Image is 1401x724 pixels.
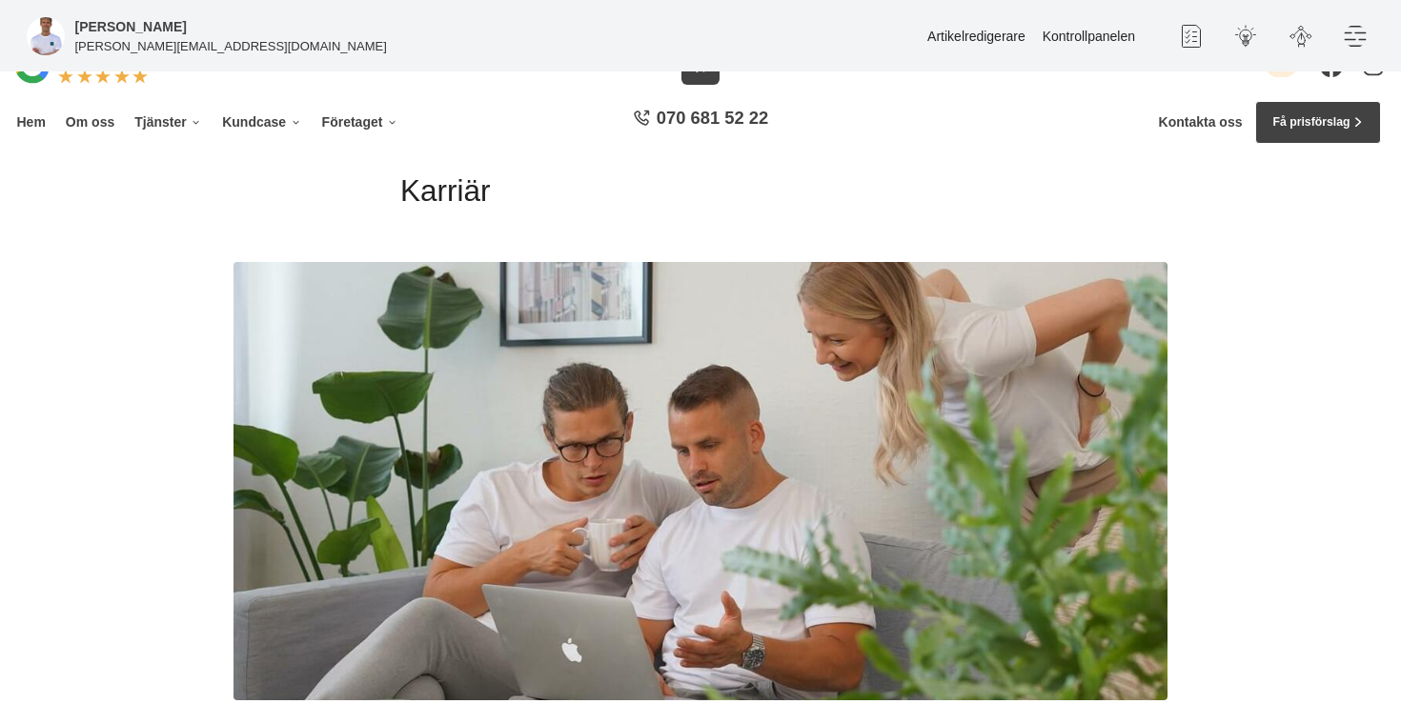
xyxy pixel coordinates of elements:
a: Kontakta oss [1159,114,1243,131]
span: Få prisförslag [1272,113,1350,131]
img: foretagsbild-pa-smartproduktion-en-webbyraer-i-dalarnas-lan.png [27,17,65,55]
h1: Karriär [400,171,1001,225]
h5: Administratör [75,16,187,37]
a: Kontrollpanelen [1043,29,1135,44]
a: Artikelredigerare [927,29,1025,44]
span: 070 681 52 22 [657,106,768,131]
a: Kundcase [219,101,305,144]
p: [PERSON_NAME][EMAIL_ADDRESS][DOMAIN_NAME] [75,37,387,55]
a: Om oss [62,101,117,144]
a: Tjänster [132,101,206,144]
img: Karriär [233,262,1167,700]
a: Få prisförslag [1255,101,1381,144]
a: Företaget [318,101,401,144]
a: 070 681 52 22 [626,106,775,139]
a: Hem [13,101,49,144]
